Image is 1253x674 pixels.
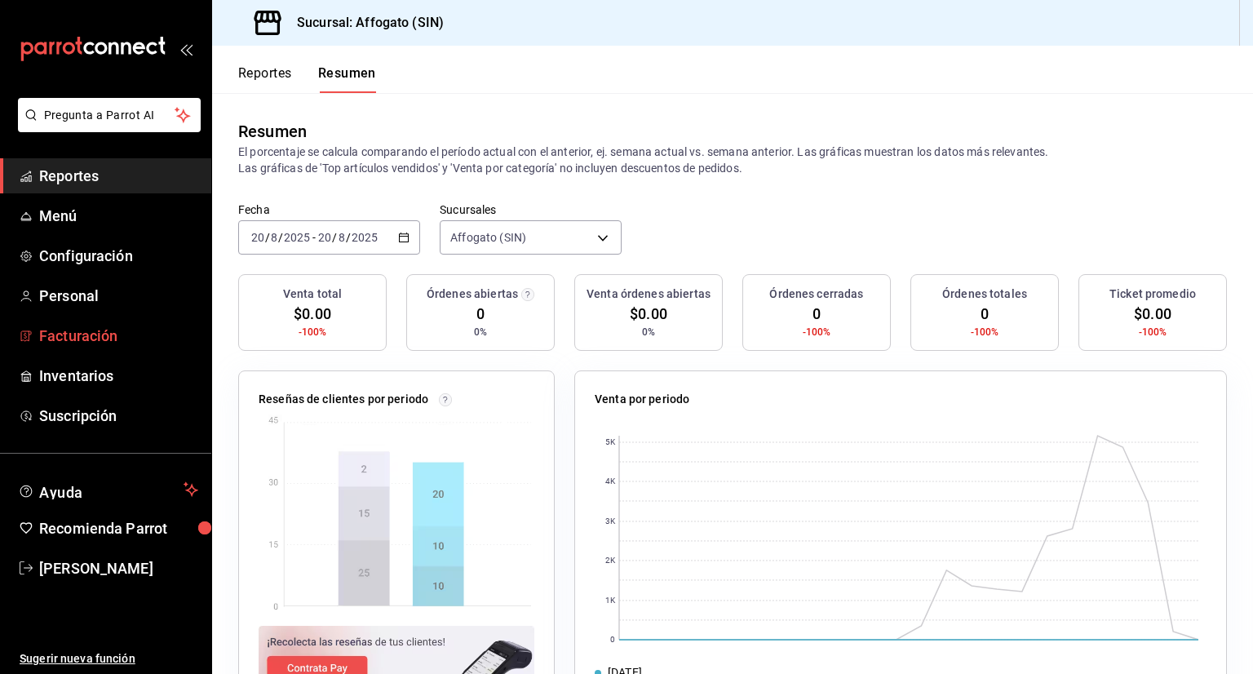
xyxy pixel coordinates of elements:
label: Sucursales [440,204,622,215]
p: El porcentaje se calcula comparando el período actual con el anterior, ej. semana actual vs. sema... [238,144,1227,176]
label: Fecha [238,204,420,215]
span: $0.00 [1134,303,1171,325]
span: / [265,231,270,244]
div: navigation tabs [238,65,376,93]
span: Affogato (SIN) [450,229,526,246]
input: -- [270,231,278,244]
input: ---- [351,231,379,244]
input: -- [338,231,346,244]
input: ---- [283,231,311,244]
text: 0 [610,636,615,645]
span: Sugerir nueva función [20,650,198,667]
span: 0 [981,303,989,325]
h3: Órdenes abiertas [427,286,518,303]
h3: Venta órdenes abiertas [587,286,711,303]
span: Pregunta a Parrot AI [44,107,175,124]
span: Personal [39,285,198,307]
span: / [346,231,351,244]
span: Ayuda [39,480,177,499]
div: Resumen [238,119,307,144]
span: Configuración [39,245,198,267]
button: Pregunta a Parrot AI [18,98,201,132]
button: Reportes [238,65,292,93]
span: 0% [474,325,487,339]
span: 0% [642,325,655,339]
span: / [332,231,337,244]
input: -- [317,231,332,244]
span: Reportes [39,165,198,187]
span: Recomienda Parrot [39,517,198,539]
text: 2K [605,556,616,565]
p: Reseñas de clientes por periodo [259,391,428,408]
span: Menú [39,205,198,227]
h3: Ticket promedio [1109,286,1196,303]
text: 5K [605,438,616,447]
span: 0 [476,303,485,325]
span: $0.00 [630,303,667,325]
h3: Sucursal: Affogato (SIN) [284,13,444,33]
span: Inventarios [39,365,198,387]
span: -100% [803,325,831,339]
span: -100% [971,325,999,339]
span: 0 [812,303,821,325]
text: 3K [605,517,616,526]
span: [PERSON_NAME] [39,557,198,579]
button: open_drawer_menu [179,42,193,55]
input: -- [250,231,265,244]
text: 4K [605,477,616,486]
button: Resumen [318,65,376,93]
p: Venta por periodo [595,391,689,408]
a: Pregunta a Parrot AI [11,118,201,135]
span: $0.00 [294,303,331,325]
h3: Órdenes totales [942,286,1027,303]
text: 1K [605,596,616,605]
span: Facturación [39,325,198,347]
span: - [312,231,316,244]
span: Suscripción [39,405,198,427]
span: -100% [299,325,327,339]
span: / [278,231,283,244]
h3: Venta total [283,286,342,303]
span: -100% [1139,325,1167,339]
h3: Órdenes cerradas [769,286,863,303]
